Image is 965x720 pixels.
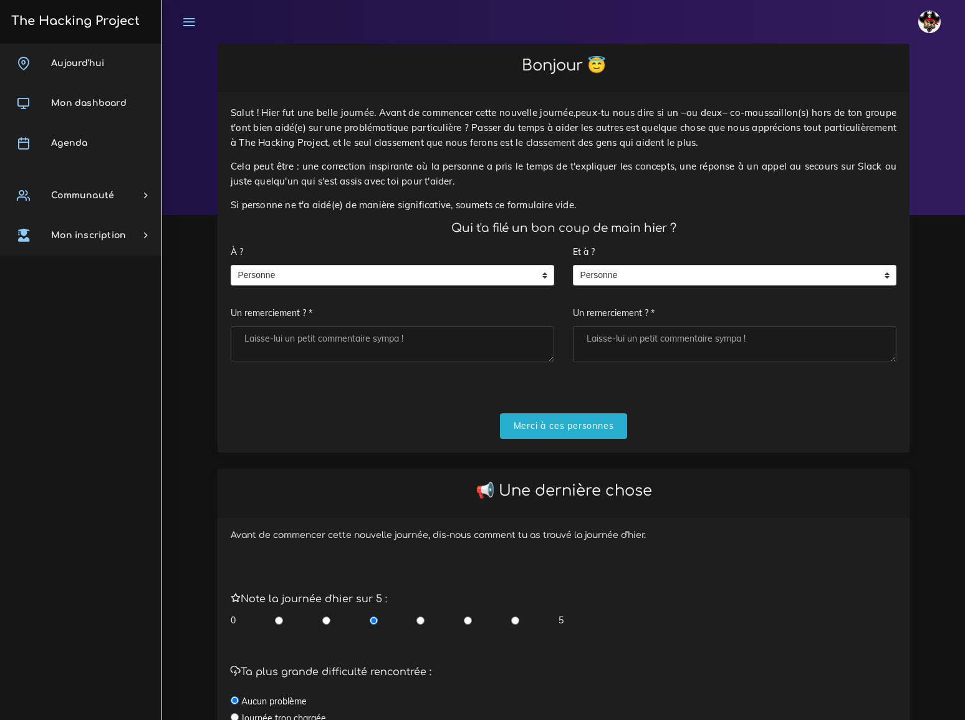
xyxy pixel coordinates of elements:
h4: Qui t'a filé un bon coup de main hier ? [231,221,896,235]
span: Mon dashboard [51,98,127,108]
p: Si personne ne t'a aidé(e) de manière significative, soumets ce formulaire vide. [231,198,896,213]
input: Merci à ces personnes [500,413,628,439]
span: Aujourd'hui [51,59,104,68]
h5: Note la journée d'hier sur 5 : [231,593,896,605]
div: 0 5 [231,614,564,626]
p: Cela peut être : une correction inspirante où la personne a pris le temps de t'expliquer les conc... [231,159,896,189]
p: Salut ! Hier fut une belle journée. Avant de commencer cette nouvelle journée,peux-tu nous dire s... [231,105,896,150]
span: Personne [574,266,877,286]
h5: Ta plus grande difficulté rencontrée : [231,666,896,678]
span: Mon inscription [51,231,126,240]
label: Un remerciement ? * [573,301,655,327]
img: avatar [918,11,941,33]
label: À ? [231,239,243,265]
h3: The Hacking Project [7,14,140,28]
h6: Avant de commencer cette nouvelle journée, dis-nous comment tu as trouvé la journée d'hier. [231,530,896,541]
label: Un remerciement ? * [231,301,312,327]
h2: Bonjour 😇 [231,57,896,75]
span: Personne [231,266,535,286]
label: Et à ? [573,239,595,265]
label: Aucun problème [241,695,307,708]
span: Agenda [51,138,87,148]
h2: 📢 Une dernière chose [231,482,896,500]
span: Communauté [51,191,114,200]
